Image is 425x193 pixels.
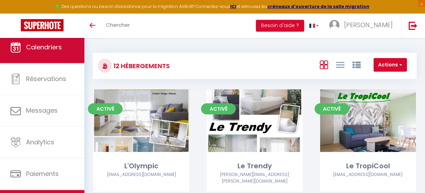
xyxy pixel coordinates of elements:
[201,103,236,114] span: Activé
[315,103,349,114] span: Activé
[207,171,302,185] div: Airbnb
[329,20,340,30] img: ...
[256,20,304,32] button: Besoin d'aide ?
[93,171,189,178] div: Airbnb
[320,161,416,171] div: Le TropiCool
[230,3,236,9] a: ICI
[320,59,328,70] a: Vue en Box
[26,138,54,146] span: Analytics
[88,103,123,114] span: Activé
[267,3,369,9] a: créneaux d'ouverture de la salle migration
[374,58,407,72] button: Actions
[395,162,420,188] iframe: Chat
[112,58,170,74] h3: 12 Hébergements
[352,59,361,70] a: Vue par Groupe
[320,171,416,178] div: Airbnb
[409,21,417,30] img: logout
[101,14,135,38] a: Chercher
[21,19,64,31] img: Super Booking
[336,59,344,70] a: Vue en Liste
[344,21,393,29] span: [PERSON_NAME]
[207,161,302,171] div: Le Trendy
[324,14,401,38] a: ... [PERSON_NAME]
[106,21,130,29] span: Chercher
[26,106,58,115] span: Messages
[93,161,189,171] div: L'Olympic
[26,169,59,178] span: Paiements
[26,74,66,83] span: Réservations
[26,43,62,51] span: Calendriers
